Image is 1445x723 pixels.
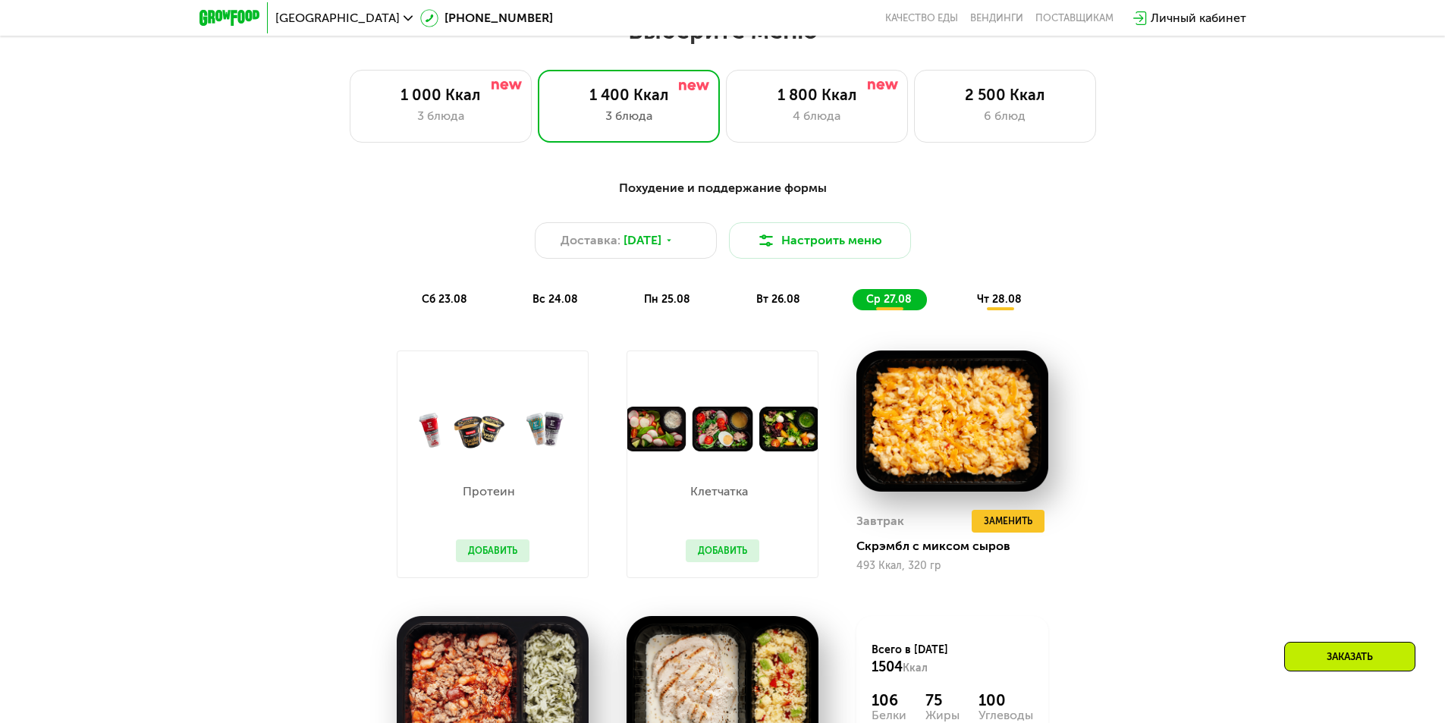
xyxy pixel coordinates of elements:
span: Доставка: [561,231,620,250]
div: Белки [872,709,906,721]
a: Вендинги [970,12,1023,24]
div: Скрэмбл с миксом сыров [856,539,1060,554]
span: вт 26.08 [756,293,800,306]
div: 1 400 Ккал [554,86,704,104]
div: 1 000 Ккал [366,86,516,104]
div: 6 блюд [930,107,1080,125]
div: 3 блюда [554,107,704,125]
div: 493 Ккал, 320 гр [856,560,1048,572]
a: [PHONE_NUMBER] [420,9,553,27]
div: 1 800 Ккал [742,86,892,104]
div: 75 [925,691,960,709]
span: 1504 [872,659,903,675]
div: поставщикам [1035,12,1114,24]
div: Завтрак [856,510,904,533]
div: 4 блюда [742,107,892,125]
div: 3 блюда [366,107,516,125]
span: чт 28.08 [977,293,1022,306]
button: Добавить [686,539,759,562]
div: Жиры [925,709,960,721]
span: [GEOGRAPHIC_DATA] [275,12,400,24]
span: пн 25.08 [644,293,690,306]
div: 100 [979,691,1033,709]
div: Заказать [1284,642,1415,671]
button: Заменить [972,510,1044,533]
span: Ккал [903,662,928,674]
span: Заменить [984,514,1032,529]
div: Углеводы [979,709,1033,721]
div: Всего в [DATE] [872,643,1033,676]
div: 106 [872,691,906,709]
div: Похудение и поддержание формы [274,179,1172,198]
span: вс 24.08 [532,293,578,306]
button: Добавить [456,539,529,562]
div: Личный кабинет [1151,9,1246,27]
div: 2 500 Ккал [930,86,1080,104]
span: ср 27.08 [866,293,912,306]
button: Настроить меню [729,222,911,259]
p: Клетчатка [686,486,752,498]
span: сб 23.08 [422,293,467,306]
a: Качество еды [885,12,958,24]
p: Протеин [456,486,522,498]
span: [DATE] [624,231,661,250]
